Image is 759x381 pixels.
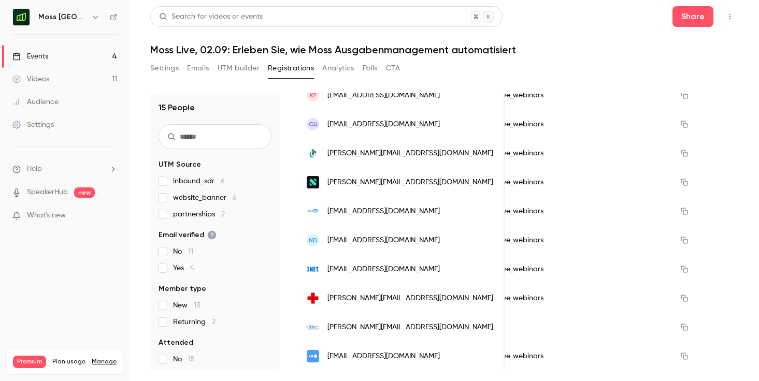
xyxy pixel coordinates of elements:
[190,265,194,272] span: 4
[173,263,194,273] span: Yes
[386,60,400,77] button: CTA
[469,226,554,255] div: moss_live_webinars
[13,356,46,368] span: Premium
[469,168,554,197] div: moss_live_webinars
[327,177,493,188] span: [PERSON_NAME][EMAIL_ADDRESS][DOMAIN_NAME]
[27,210,66,221] span: What's new
[327,351,440,362] span: [EMAIL_ADDRESS][DOMAIN_NAME]
[12,51,48,62] div: Events
[74,187,95,198] span: new
[173,317,216,327] span: Returning
[52,358,85,366] span: Plan usage
[212,318,216,326] span: 2
[27,187,68,198] a: SpeakerHub
[173,354,195,364] span: No
[150,43,738,56] h1: Moss Live, 02.09: Erleben Sie, wie Moss Ausgabenmanagement automatisiert
[327,264,440,275] span: [EMAIL_ADDRESS][DOMAIN_NAME]
[322,60,354,77] button: Analytics
[307,205,319,217] img: oneserv.de
[92,358,117,366] a: Manage
[194,302,200,309] span: 13
[233,194,237,201] span: 6
[105,211,117,221] iframe: Noticeable Trigger
[159,159,201,170] span: UTM Source
[218,60,260,77] button: UTM builder
[307,321,319,333] img: isd-service.de
[38,12,87,22] h6: Moss [GEOGRAPHIC_DATA]
[307,292,319,304] img: drk-hessen.de
[309,120,318,129] span: CU
[12,97,59,107] div: Audience
[159,338,193,348] span: Attended
[12,120,54,130] div: Settings
[221,178,225,185] span: 6
[307,350,319,362] img: internetup.com
[173,246,193,257] span: No
[327,322,493,333] span: [PERSON_NAME][EMAIL_ADDRESS][DOMAIN_NAME]
[469,255,554,284] div: moss_live_webinars
[187,60,209,77] button: Emails
[469,81,554,110] div: moss_live_webinars
[188,356,195,363] span: 15
[309,236,318,245] span: ND
[150,60,179,77] button: Settings
[327,90,440,101] span: [EMAIL_ADDRESS][DOMAIN_NAME]
[12,74,49,84] div: Videos
[327,293,493,304] span: [PERSON_NAME][EMAIL_ADDRESS][DOMAIN_NAME]
[469,342,554,371] div: moss_live_webinars
[173,300,200,311] span: New
[327,119,440,130] span: [EMAIL_ADDRESS][DOMAIN_NAME]
[327,235,440,246] span: [EMAIL_ADDRESS][DOMAIN_NAME]
[159,284,206,294] span: Member type
[469,197,554,226] div: moss_live_webinars
[173,176,225,186] span: inbound_sdr
[27,164,42,174] span: Help
[13,9,30,25] img: Moss Deutschland
[173,193,237,203] span: website_banner
[268,60,314,77] button: Registrations
[469,110,554,139] div: moss_live_webinars
[307,176,319,188] img: scalable.capital
[159,230,217,240] span: Email verified
[159,101,195,114] h1: 15 People
[469,284,554,313] div: moss_live_webinars
[363,60,378,77] button: Polls
[672,6,713,27] button: Share
[188,248,193,255] span: 11
[159,11,263,22] div: Search for videos or events
[327,148,493,159] span: [PERSON_NAME][EMAIL_ADDRESS][DOMAIN_NAME]
[221,211,225,218] span: 2
[12,164,117,174] li: help-dropdown-opener
[469,139,554,168] div: moss_live_webinars
[310,91,317,100] span: KF
[307,147,319,159] img: ueberleben.org
[307,263,319,275] img: 3net.de
[327,206,440,217] span: [EMAIL_ADDRESS][DOMAIN_NAME]
[173,209,225,219] span: partnerships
